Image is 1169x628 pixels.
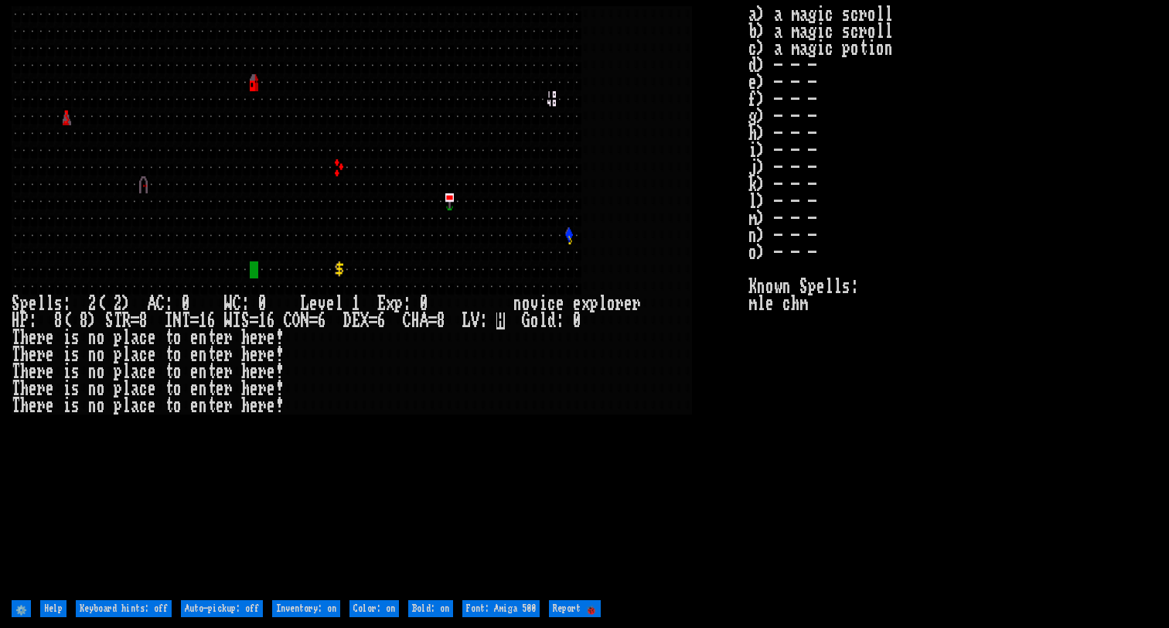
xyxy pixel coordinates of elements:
div: L [462,312,471,329]
div: p [114,346,122,363]
div: S [241,312,250,329]
div: o [97,363,105,381]
div: G [522,312,530,329]
div: 8 [54,312,63,329]
div: e [250,363,258,381]
div: c [547,295,556,312]
div: r [37,381,46,398]
div: : [165,295,173,312]
input: Report 🐞 [549,600,601,617]
div: n [199,346,207,363]
div: 1 [258,312,267,329]
div: ! [275,381,284,398]
div: i [63,381,71,398]
div: s [71,381,80,398]
div: r [37,329,46,346]
div: n [88,346,97,363]
div: C [403,312,411,329]
div: o [97,398,105,415]
div: H [411,312,420,329]
div: I [165,312,173,329]
div: N [173,312,182,329]
div: a [131,398,139,415]
div: : [556,312,564,329]
div: 6 [318,312,326,329]
div: o [173,381,182,398]
div: C [233,295,241,312]
div: i [63,398,71,415]
div: n [513,295,522,312]
div: x [581,295,590,312]
div: h [241,398,250,415]
div: o [607,295,615,312]
div: 8 [80,312,88,329]
div: t [165,363,173,381]
div: e [309,295,318,312]
div: L [301,295,309,312]
div: 6 [267,312,275,329]
div: T [182,312,190,329]
div: r [224,346,233,363]
div: e [190,346,199,363]
div: e [216,346,224,363]
div: h [241,346,250,363]
div: p [20,295,29,312]
div: T [12,329,20,346]
div: s [71,346,80,363]
div: c [139,329,148,346]
div: h [241,329,250,346]
div: P [20,312,29,329]
div: t [165,381,173,398]
div: c [139,363,148,381]
div: e [148,329,156,346]
div: e [29,381,37,398]
div: h [241,363,250,381]
div: e [29,295,37,312]
div: E [352,312,360,329]
div: e [46,329,54,346]
div: 0 [182,295,190,312]
div: r [224,398,233,415]
div: a [131,329,139,346]
div: I [233,312,241,329]
input: Auto-pickup: off [181,600,263,617]
div: n [199,363,207,381]
div: s [71,363,80,381]
div: e [216,329,224,346]
div: : [479,312,488,329]
div: = [369,312,377,329]
div: ! [275,398,284,415]
div: ) [88,312,97,329]
div: : [241,295,250,312]
div: O [292,312,301,329]
div: o [97,346,105,363]
div: S [12,295,20,312]
div: D [343,312,352,329]
div: e [46,346,54,363]
div: o [173,363,182,381]
div: l [539,312,547,329]
div: c [139,381,148,398]
div: e [148,346,156,363]
div: 0 [420,295,428,312]
div: e [573,295,581,312]
div: l [335,295,343,312]
div: T [12,381,20,398]
div: : [29,312,37,329]
input: Help [40,600,66,617]
div: s [71,398,80,415]
div: a [131,381,139,398]
div: o [173,346,182,363]
div: e [148,363,156,381]
div: V [471,312,479,329]
div: T [12,398,20,415]
div: l [122,398,131,415]
div: r [224,381,233,398]
div: E [377,295,386,312]
div: X [360,312,369,329]
input: ⚙️ [12,600,31,617]
div: e [148,398,156,415]
div: r [258,381,267,398]
div: p [114,381,122,398]
div: S [105,312,114,329]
